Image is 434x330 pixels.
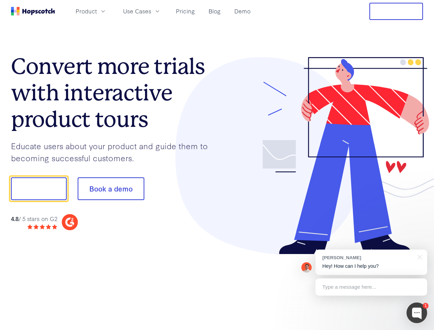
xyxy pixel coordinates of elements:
span: Product [76,7,97,15]
a: Pricing [173,5,198,17]
button: Use Cases [119,5,165,17]
a: Home [11,7,55,15]
span: Use Cases [123,7,151,15]
button: Free Trial [369,3,423,20]
p: Hey! How can I help you? [322,263,420,270]
h1: Convert more trials with interactive product tours [11,53,217,132]
p: Educate users about your product and guide them to becoming successful customers. [11,140,217,164]
a: Blog [206,5,223,17]
div: [PERSON_NAME] [322,254,413,261]
div: / 5 stars on G2 [11,214,57,223]
button: Show me! [11,177,67,200]
div: 1 [423,303,429,309]
div: Type a message here... [315,278,427,296]
button: Book a demo [78,177,144,200]
img: Mark Spera [301,262,312,273]
a: Demo [232,5,253,17]
strong: 4.8 [11,214,19,222]
button: Product [71,5,111,17]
